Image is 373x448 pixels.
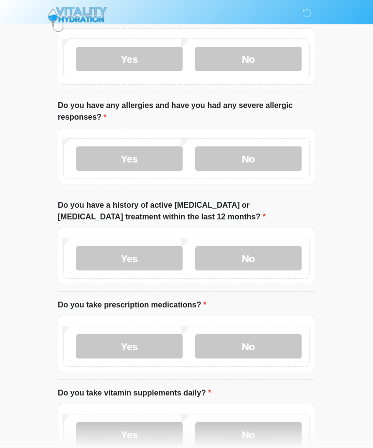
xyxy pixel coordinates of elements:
img: Vitality Hydration Logo [48,7,107,32]
label: No [195,147,302,171]
label: Yes [76,247,183,271]
label: Yes [76,423,183,447]
label: Do you take vitamin supplements daily? [58,388,211,399]
label: Yes [76,147,183,171]
label: No [195,247,302,271]
label: Yes [76,47,183,72]
label: No [195,47,302,72]
label: No [195,423,302,447]
label: Yes [76,335,183,359]
label: Do you have a history of active [MEDICAL_DATA] or [MEDICAL_DATA] treatment within the last 12 mon... [58,200,315,223]
label: Do you take prescription medications? [58,300,206,311]
label: No [195,335,302,359]
label: Do you have any allergies and have you had any severe allergic responses? [58,100,315,124]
